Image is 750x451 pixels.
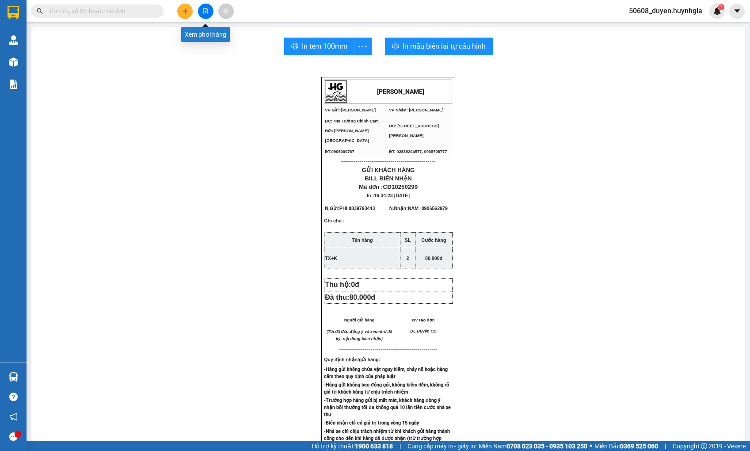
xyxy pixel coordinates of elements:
[479,441,587,451] span: Miền Nam
[291,42,298,51] span: printer
[407,441,476,451] span: Cung cấp máy in - giấy in:
[389,206,448,211] span: N.Nhận:
[9,432,18,441] span: message
[325,149,354,154] span: ĐT:0905000767
[324,218,344,230] span: Ghi chú :
[362,167,415,173] span: GỬI KHÁCH HÀNG
[312,441,393,451] span: Hỗ trợ kỹ thuật:
[733,7,741,15] span: caret-down
[349,294,375,301] span: 80.000đ
[202,8,209,14] span: file-add
[400,441,401,451] span: |
[177,4,193,19] button: plus
[325,281,363,288] span: Thu hộ:
[392,42,399,51] span: printer
[389,149,447,154] span: ĐT: 02839204577, 0938708777
[345,346,438,353] span: -----------------------------------------------
[594,441,658,451] span: Miền Bắc
[377,88,424,95] strong: [PERSON_NAME]
[720,4,723,10] span: 1
[701,443,707,449] span: copyright
[407,256,409,261] span: 2
[218,4,234,19] button: aim
[385,38,493,55] button: printerIn mẫu biên lai tự cấu hình
[389,108,443,112] span: VP Nhận: [PERSON_NAME]
[422,237,446,243] strong: Cước hàng
[324,420,419,426] strong: -Biên nhận chỉ có giá trị trong vòng 15 ngày
[327,329,379,334] em: (Tôi đã đọc,đồng ý và xem
[620,443,658,450] strong: 0369 525 060
[49,6,153,16] input: Tìm tên, số ĐT hoặc mã đơn
[365,175,412,182] span: BILL BIÊN NHẬN
[325,206,375,211] span: N.Gửi:
[355,443,393,450] strong: 1900 633 818
[325,119,378,143] span: ĐC: 449 Trường Chinh Cam Đức [PERSON_NAME][GEOGRAPHIC_DATA]
[354,38,372,55] button: more
[9,80,18,89] img: solution-icon
[422,206,448,211] span: 0906562979
[325,108,376,112] span: VP Gửi: [PERSON_NAME]
[347,206,375,211] span: -
[325,256,337,261] span: TX+K
[182,8,188,14] span: plus
[339,346,345,353] span: ---
[324,367,448,379] strong: -Hàng gửi không chứa vật nguy hiểm, cháy nổ hoặc hàng cấm theo quy định của pháp luật
[9,393,18,401] span: question-circle
[302,41,347,52] span: In tem 100mm
[324,382,449,395] strong: -Hàng gửi không bao đóng gói, không kiểm đếm, không rõ giá trị khách hàng tự chịu trách nhiệm
[403,41,486,52] span: In mẫu biên lai tự cấu hình
[181,27,230,42] div: Xem phơi hàng
[665,441,666,451] span: |
[344,318,375,322] span: Người gửi hàng
[352,237,373,243] strong: Tên hàng
[325,80,347,103] img: logo
[412,318,434,322] span: NV tạo đơn
[718,4,724,10] sup: 1
[367,193,410,198] span: In :
[729,4,745,19] button: caret-down
[9,57,18,67] img: warehouse-icon
[198,4,213,19] button: file-add
[359,183,418,190] span: Mã đơn :
[410,329,436,333] span: ĐL Duyên CĐ
[383,183,418,190] span: CĐ10250299
[324,397,451,417] strong: -Trường hợp hàng gửi bị mất mát, khách hàng đòng ý nhận bồi thường tối đa không quá 10 lần tiền c...
[339,206,347,211] span: PHI
[408,206,448,211] span: NAM -
[590,444,592,448] span: ⚪️
[9,413,18,421] span: notification
[8,6,19,19] img: logo-vxr
[354,41,371,52] span: more
[425,256,442,261] span: 80.000đ
[341,158,435,165] span: ----------------------------------------------
[324,357,380,362] strong: Quy định nhận/gửi hàng:
[37,8,43,14] span: search
[622,5,709,16] span: 50608_duyen.huynhgia
[223,8,229,14] span: aim
[351,281,359,288] span: 0đ
[506,443,587,450] strong: 0708 023 035 - 0935 103 250
[9,372,18,382] img: warehouse-icon
[9,35,18,45] img: warehouse-icon
[284,38,354,55] button: printerIn tem 100mm
[405,237,411,243] strong: SL
[325,294,375,301] span: Đã thu:
[374,193,410,198] span: 16:34:23 [DATE]
[349,206,375,211] span: 0839793443
[389,124,439,138] span: ĐC: [STREET_ADDRESS][PERSON_NAME]
[713,7,721,15] img: icon-new-feature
